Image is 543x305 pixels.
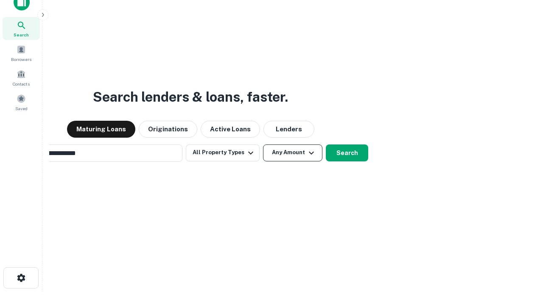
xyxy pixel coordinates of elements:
button: Active Loans [201,121,260,138]
iframe: Chat Widget [501,237,543,278]
a: Saved [3,91,40,114]
a: Contacts [3,66,40,89]
button: Search [326,144,368,161]
span: Contacts [13,80,30,87]
h3: Search lenders & loans, faster. [93,87,288,107]
button: Maturing Loans [67,121,135,138]
span: Search [14,31,29,38]
button: All Property Types [186,144,260,161]
a: Borrowers [3,42,40,64]
button: Lenders [263,121,314,138]
button: Any Amount [263,144,322,161]
button: Originations [139,121,197,138]
span: Saved [15,105,28,112]
a: Search [3,17,40,40]
span: Borrowers [11,56,31,63]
